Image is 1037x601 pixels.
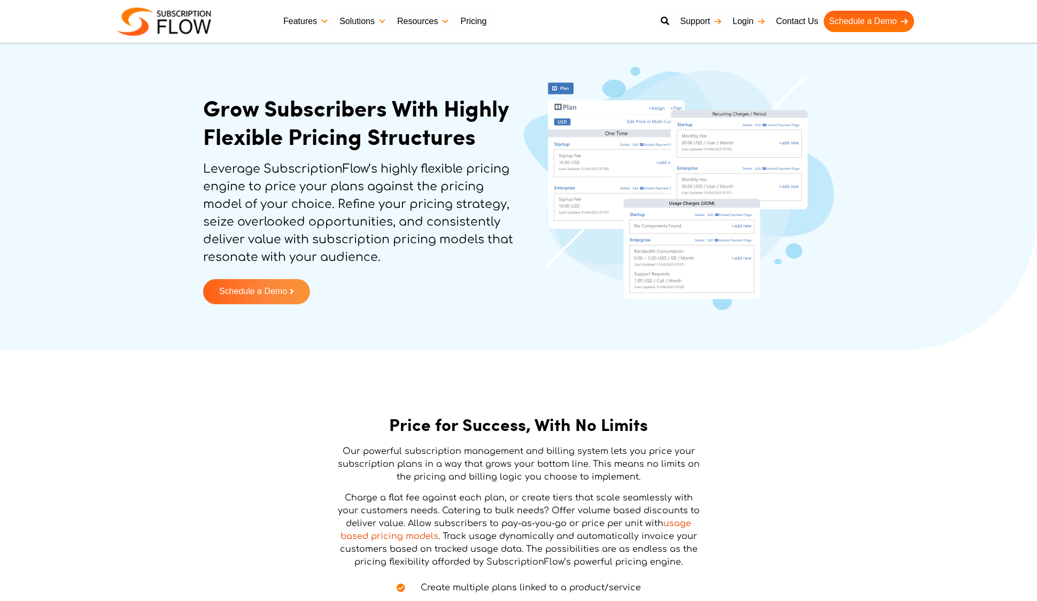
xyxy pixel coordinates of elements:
img: Subscriptionflow [118,7,211,36]
a: Features [278,11,334,32]
a: Resources [392,11,455,32]
a: Contact Us [771,11,824,32]
p: Leverage SubscriptionFlow’s highly flexible pricing engine to price your plans against the pricin... [203,160,513,266]
span: Schedule a Demo [219,287,287,296]
a: Support [675,11,727,32]
p: Charge a flat fee against each plan, or create tiers that scale seamlessly with your customers ne... [337,491,700,568]
p: Our powerful subscription management and billing system lets you price your subscription plans in... [337,445,700,483]
span: Create multiple plans linked to a product/service [407,581,641,594]
a: Login [728,11,771,32]
a: Solutions [334,11,392,32]
a: Pricing [455,11,492,32]
a: usage based pricing models [340,519,692,541]
a: Schedule a Demo [824,11,914,32]
h1: Grow Subscribers With Highly Flexible Pricing Structures [203,94,513,150]
h2: Price for Success, With No Limits [337,414,700,434]
a: Schedule a Demo [203,279,310,304]
img: pricing-engine-banner [524,67,834,310]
